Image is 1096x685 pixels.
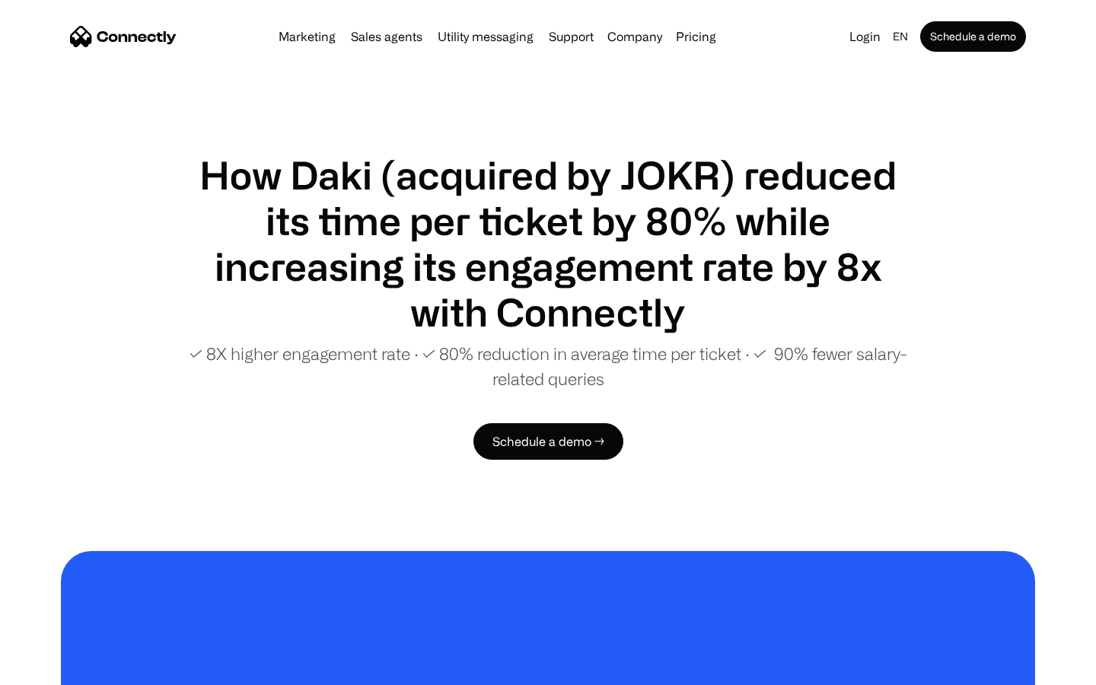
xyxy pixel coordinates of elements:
[920,21,1026,52] a: Schedule a demo
[183,152,913,335] h1: How Daki (acquired by JOKR) reduced its time per ticket by 80% while increasing its engagement ra...
[543,30,600,43] a: Support
[30,658,91,680] ul: Language list
[473,423,623,460] a: Schedule a demo →
[15,657,91,680] aside: Language selected: English
[893,26,908,47] div: en
[843,26,887,47] a: Login
[670,30,722,43] a: Pricing
[183,341,913,391] p: ✓ 8X higher engagement rate ∙ ✓ 80% reduction in average time per ticket ∙ ✓ 90% fewer salary-rel...
[345,30,429,43] a: Sales agents
[607,26,662,47] div: Company
[272,30,342,43] a: Marketing
[432,30,540,43] a: Utility messaging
